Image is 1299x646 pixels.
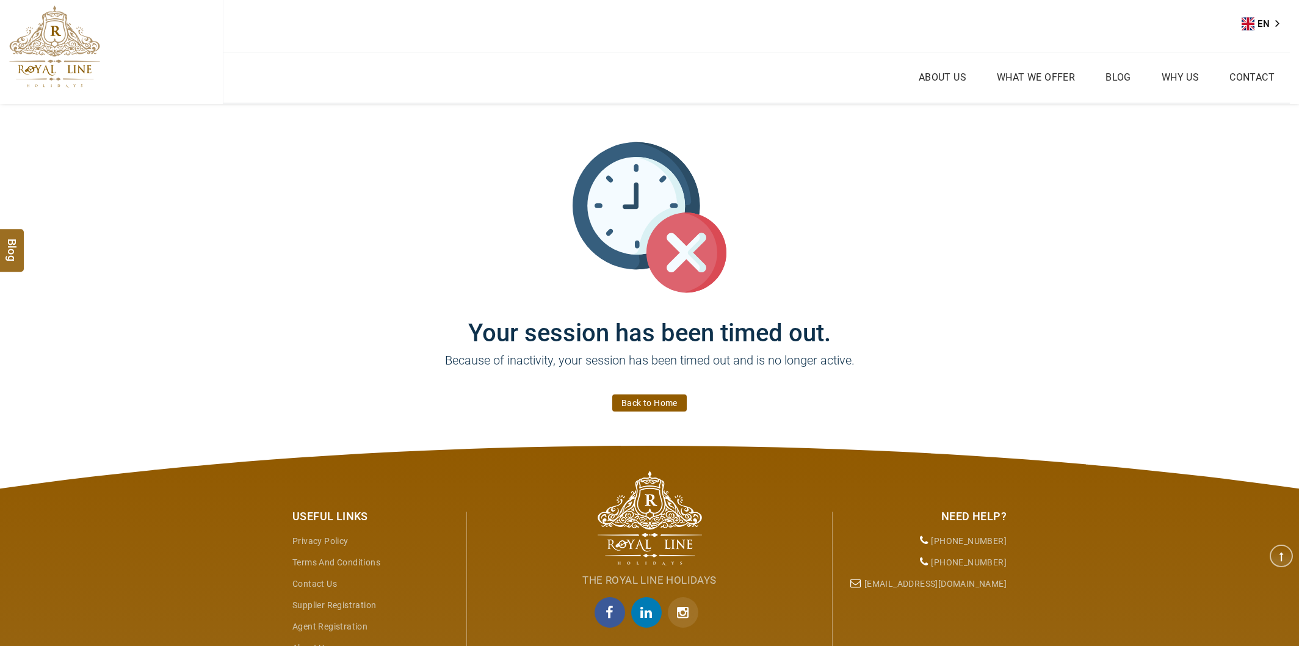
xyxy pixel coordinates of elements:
[292,622,367,631] a: Agent Registration
[1159,68,1202,86] a: Why Us
[4,238,20,249] span: Blog
[292,509,457,524] div: Useful Links
[842,509,1007,524] div: Need Help?
[864,579,1007,589] a: [EMAIL_ADDRESS][DOMAIN_NAME]
[994,68,1078,86] a: What we Offer
[283,351,1016,388] p: Because of inactivity, your session has been timed out and is no longer active.
[9,5,100,88] img: The Royal Line Holidays
[598,471,702,565] img: The Royal Line Holidays
[582,574,716,586] span: The Royal Line Holidays
[292,557,380,567] a: Terms and Conditions
[612,394,687,412] a: Back to Home
[1242,15,1288,33] div: Language
[1242,15,1288,33] a: EN
[631,597,668,628] a: linkedin
[292,579,337,589] a: Contact Us
[842,552,1007,573] li: [PHONE_NUMBER]
[842,531,1007,552] li: [PHONE_NUMBER]
[283,294,1016,347] h1: Your session has been timed out.
[292,536,349,546] a: Privacy Policy
[668,597,704,628] a: Instagram
[573,140,726,294] img: session_time_out.svg
[1226,68,1278,86] a: Contact
[1223,570,1299,628] iframe: chat widget
[292,600,376,610] a: Supplier Registration
[1242,15,1288,33] aside: Language selected: English
[916,68,969,86] a: About Us
[1102,68,1134,86] a: Blog
[595,597,631,628] a: facebook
